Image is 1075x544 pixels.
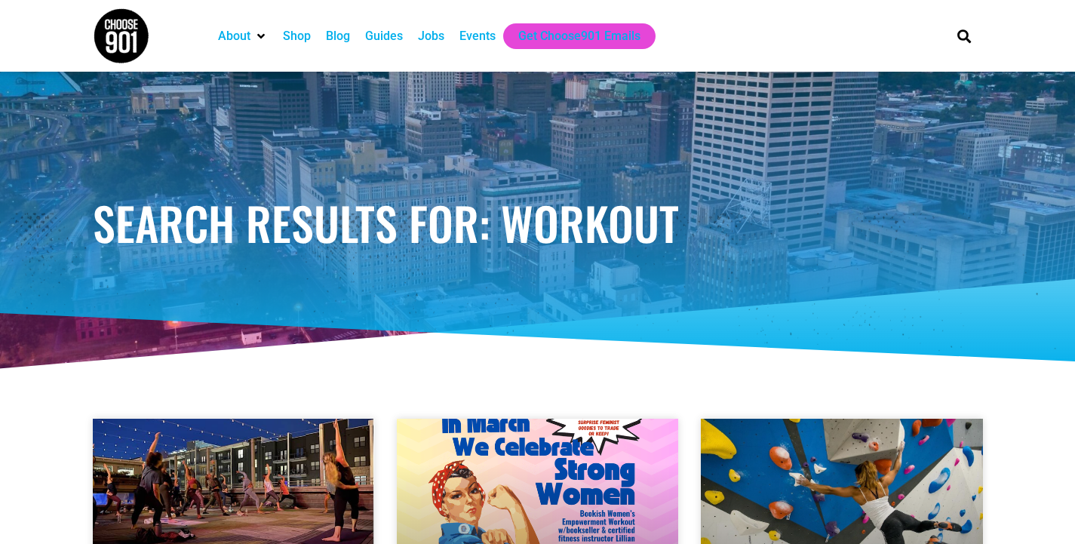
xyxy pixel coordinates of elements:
a: Guides [365,27,403,45]
div: About [210,23,275,49]
nav: Main nav [210,23,932,49]
a: Blog [326,27,350,45]
a: Shop [283,27,311,45]
a: About [218,27,250,45]
div: Search [951,23,976,48]
a: Jobs [418,27,444,45]
a: Get Choose901 Emails [518,27,640,45]
a: Events [459,27,496,45]
h1: Search Results for: workout [93,200,983,245]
